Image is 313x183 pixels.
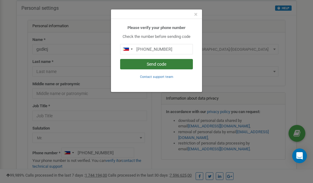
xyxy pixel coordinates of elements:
[120,59,193,69] button: Send code
[120,44,193,54] input: 0905 123 4567
[120,34,193,40] p: Check the number before sending code
[120,44,134,54] div: Telephone country code
[140,75,173,79] small: Contact support team
[140,74,173,79] a: Contact support team
[194,11,197,18] span: ×
[292,148,307,163] div: Open Intercom Messenger
[127,25,186,30] b: Please verify your phone number
[194,11,197,18] button: Close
